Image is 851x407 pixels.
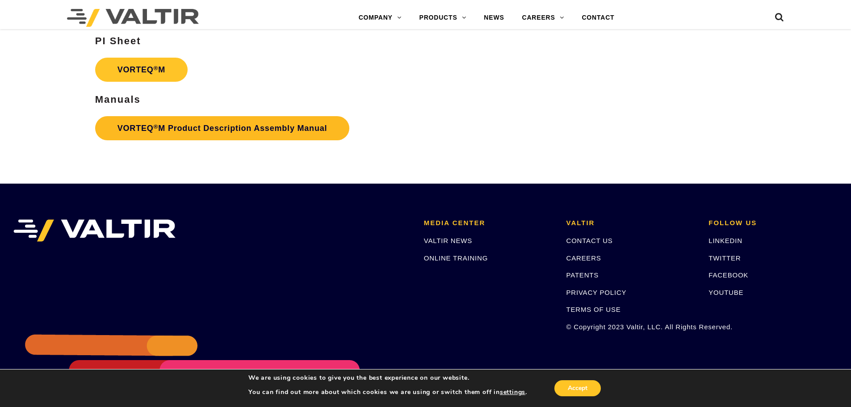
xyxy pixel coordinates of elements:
[708,289,743,296] a: YOUTUBE
[154,123,159,130] sup: ®
[566,322,696,332] p: © Copyright 2023 Valtir, LLC. All Rights Reserved.
[67,9,199,27] img: Valtir
[475,9,513,27] a: NEWS
[13,219,176,242] img: VALTIR
[95,94,141,105] strong: Manuals
[566,254,601,262] a: CAREERS
[95,35,141,46] strong: PI Sheet
[424,219,553,227] h2: MEDIA CENTER
[566,271,599,279] a: PATENTS
[95,58,188,82] a: VORTEQ®M
[566,237,613,244] a: CONTACT US
[554,380,601,396] button: Accept
[424,237,472,244] a: VALTIR NEWS
[573,9,623,27] a: CONTACT
[566,219,696,227] h2: VALTIR
[248,388,527,396] p: You can find out more about which cookies we are using or switch them off in .
[154,65,159,71] sup: ®
[708,237,742,244] a: LINKEDIN
[708,271,748,279] a: FACEBOOK
[708,219,838,227] h2: FOLLOW US
[708,254,741,262] a: TWITTER
[248,374,527,382] p: We are using cookies to give you the best experience on our website.
[411,9,475,27] a: PRODUCTS
[513,9,573,27] a: CAREERS
[95,116,350,140] a: VORTEQ®M Product Description Assembly Manual
[350,9,411,27] a: COMPANY
[424,254,488,262] a: ONLINE TRAINING
[566,306,621,313] a: TERMS OF USE
[566,289,627,296] a: PRIVACY POLICY
[500,388,525,396] button: settings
